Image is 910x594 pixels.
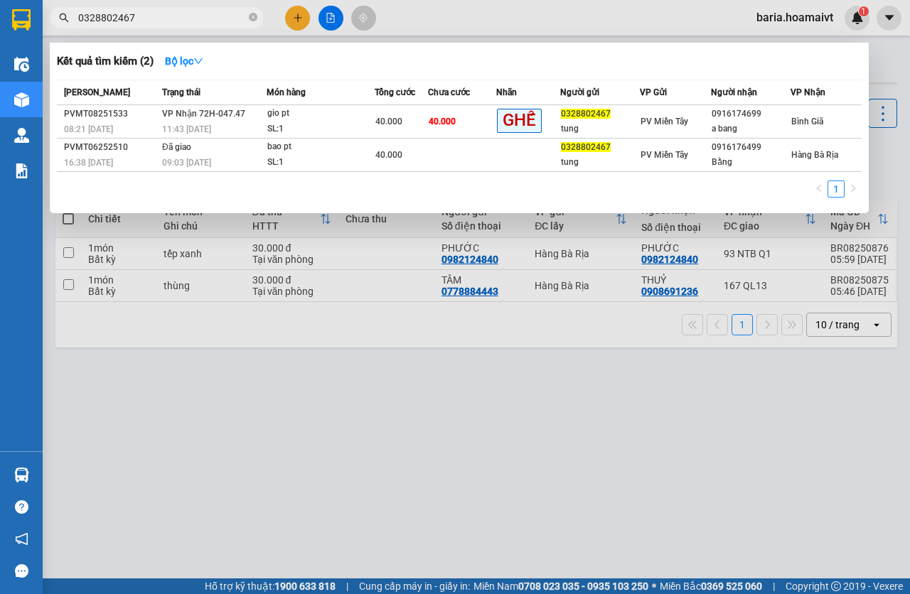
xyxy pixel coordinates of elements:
[561,142,611,152] span: 0328802467
[828,181,844,197] a: 1
[791,87,825,97] span: VP Nhận
[810,180,828,198] li: Previous Page
[193,56,203,66] span: down
[14,128,29,143] img: warehouse-icon
[14,57,29,72] img: warehouse-icon
[429,117,456,126] span: 40.000
[712,121,790,136] div: a bang
[640,87,667,97] span: VP Gửi
[64,140,158,155] div: PVMT06252510
[561,121,639,136] div: tung
[165,55,203,67] strong: Bộ lọc
[496,87,517,97] span: Nhãn
[828,180,845,198] li: 1
[162,87,200,97] span: Trạng thái
[154,50,215,72] button: Bộ lọcdown
[711,87,757,97] span: Người nhận
[15,564,28,578] span: message
[267,106,374,121] div: gio pt
[267,121,374,137] div: SL: 1
[267,139,374,155] div: bao pt
[249,11,257,25] span: close-circle
[14,163,29,178] img: solution-icon
[712,107,790,121] div: 0916174699
[64,124,113,134] span: 08:21 [DATE]
[162,124,211,134] span: 11:43 [DATE]
[561,109,611,119] span: 0328802467
[845,180,862,198] button: right
[57,54,154,69] h3: Kết quả tìm kiếm ( 2 )
[12,9,31,31] img: logo-vxr
[810,180,828,198] button: left
[15,532,28,546] span: notification
[845,180,862,198] li: Next Page
[641,150,688,160] span: PV Miền Tây
[267,155,374,171] div: SL: 1
[375,150,402,160] span: 40.000
[14,92,29,107] img: warehouse-icon
[14,468,29,482] img: warehouse-icon
[428,87,470,97] span: Chưa cước
[497,109,542,132] span: GHẾ
[267,87,306,97] span: Món hàng
[712,140,790,155] div: 0916176499
[560,87,599,97] span: Người gửi
[162,158,211,168] span: 09:03 [DATE]
[249,13,257,21] span: close-circle
[64,107,158,121] div: PVMT08251533
[641,117,688,126] span: PV Miền Tây
[375,117,402,126] span: 40.000
[712,155,790,170] div: Bằng
[791,150,838,160] span: Hàng Bà Rịa
[78,10,246,26] input: Tìm tên, số ĐT hoặc mã đơn
[561,155,639,170] div: tung
[64,87,130,97] span: [PERSON_NAME]
[162,142,191,152] span: Đã giao
[375,87,415,97] span: Tổng cước
[791,117,823,126] span: Bình Giã
[162,109,245,119] span: VP Nhận 72H-047.47
[64,158,113,168] span: 16:38 [DATE]
[849,184,857,193] span: right
[59,13,69,23] span: search
[15,500,28,514] span: question-circle
[815,184,823,193] span: left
